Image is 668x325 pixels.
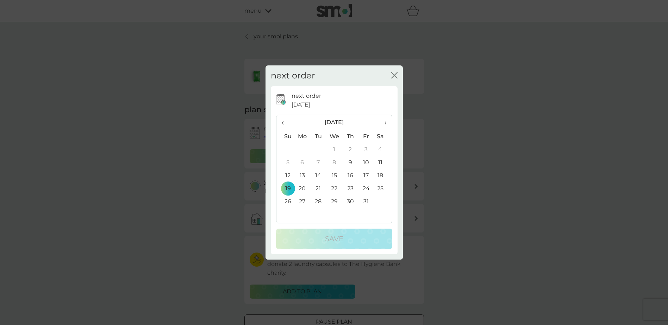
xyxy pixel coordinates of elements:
td: 23 [342,182,358,195]
td: 16 [342,169,358,182]
td: 25 [374,182,392,195]
td: 8 [326,156,342,169]
td: 26 [276,195,294,208]
button: close [391,72,398,79]
td: 27 [294,195,311,208]
th: Tu [310,130,326,143]
td: 5 [276,156,294,169]
td: 14 [310,169,326,182]
td: 30 [342,195,358,208]
td: 19 [276,182,294,195]
td: 7 [310,156,326,169]
td: 6 [294,156,311,169]
p: Save [325,233,343,244]
th: [DATE] [294,115,374,130]
td: 13 [294,169,311,182]
td: 11 [374,156,392,169]
td: 21 [310,182,326,195]
h2: next order [271,71,315,81]
button: Save [276,229,392,249]
td: 4 [374,143,392,156]
p: next order [292,91,321,101]
th: Sa [374,130,392,143]
td: 29 [326,195,342,208]
th: Th [342,130,358,143]
td: 24 [358,182,374,195]
td: 28 [310,195,326,208]
td: 3 [358,143,374,156]
td: 17 [358,169,374,182]
th: Fr [358,130,374,143]
th: We [326,130,342,143]
span: [DATE] [292,100,310,109]
th: Mo [294,130,311,143]
td: 20 [294,182,311,195]
td: 10 [358,156,374,169]
td: 12 [276,169,294,182]
td: 1 [326,143,342,156]
td: 9 [342,156,358,169]
td: 2 [342,143,358,156]
td: 31 [358,195,374,208]
td: 15 [326,169,342,182]
th: Su [276,130,294,143]
span: › [379,115,386,130]
td: 22 [326,182,342,195]
td: 18 [374,169,392,182]
span: ‹ [282,115,289,130]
